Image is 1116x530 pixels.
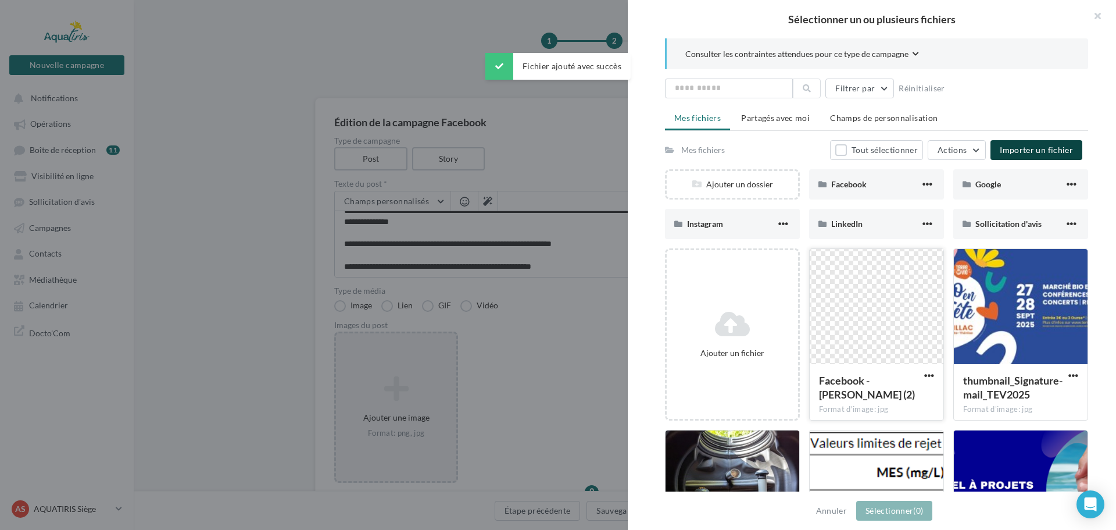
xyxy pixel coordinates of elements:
span: Facebook [831,179,867,189]
span: Champs de personnalisation [830,113,938,123]
span: Consulter les contraintes attendues pour ce type de campagne [685,48,908,60]
span: thumbnail_Signature-mail_TEV2025 [963,374,1063,401]
button: Sélectionner(0) [856,501,932,521]
span: (0) [913,506,923,515]
div: Ajouter un dossier [667,179,798,190]
div: Format d'image: jpg [963,404,1078,415]
button: Actions [928,140,986,160]
span: Google [975,179,1001,189]
span: Instagram [687,219,723,229]
div: Format d'image: jpg [819,404,934,415]
button: Annuler [811,504,852,518]
button: Réinitialiser [894,81,950,95]
div: Open Intercom Messenger [1076,490,1104,518]
div: Fichier ajouté avec succès [485,53,631,80]
span: Sollicitation d'avis [975,219,1042,229]
div: Mes fichiers [681,144,725,156]
span: Partagés avec moi [741,113,810,123]
span: Facebook - Hugues MORIZOT (2) [819,374,915,401]
h2: Sélectionner un ou plusieurs fichiers [646,14,1097,24]
span: Actions [938,145,967,155]
span: LinkedIn [831,219,863,229]
span: Mes fichiers [674,113,721,123]
button: Filtrer par [825,79,894,98]
button: Consulter les contraintes attendues pour ce type de campagne [685,48,919,62]
button: Tout sélectionner [830,140,923,160]
div: Ajouter un fichier [671,347,793,359]
span: Importer un fichier [1000,145,1073,155]
button: Importer un fichier [990,140,1082,160]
